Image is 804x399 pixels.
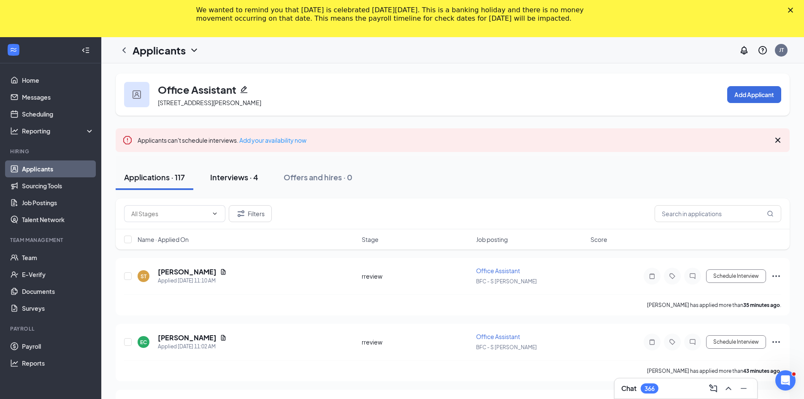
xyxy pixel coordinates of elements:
[667,273,677,280] svg: Tag
[644,385,655,392] div: 366
[196,6,595,23] div: We wanted to remind you that [DATE] is celebrated [DATE][DATE]. This is a banking holiday and the...
[706,335,766,349] button: Schedule Interview
[708,383,718,394] svg: ComposeMessage
[779,46,784,54] div: JT
[771,337,781,347] svg: Ellipses
[22,160,94,177] a: Applicants
[220,334,227,341] svg: Document
[122,135,133,145] svg: Error
[239,136,306,144] a: Add your availability now
[707,382,720,395] button: ComposeMessage
[737,382,750,395] button: Minimize
[133,90,141,99] img: user icon
[743,302,780,308] b: 35 minutes ago
[773,135,783,145] svg: Cross
[131,209,208,218] input: All Stages
[189,45,199,55] svg: ChevronDown
[10,127,19,135] svg: Analysis
[158,267,217,277] h5: [PERSON_NAME]
[22,211,94,228] a: Talent Network
[158,342,227,351] div: Applied [DATE] 11:02 AM
[775,370,796,391] iframe: Intercom live chat
[240,85,248,94] svg: Pencil
[22,283,94,300] a: Documents
[229,205,272,222] button: Filter Filters
[22,177,94,194] a: Sourcing Tools
[743,368,780,374] b: 43 minutes ago
[10,236,92,244] div: Team Management
[476,344,537,350] span: BFC - S [PERSON_NAME]
[81,46,90,54] svg: Collapse
[647,301,781,309] p: [PERSON_NAME] has applied more than .
[788,8,796,13] div: Close
[22,266,94,283] a: E-Verify
[655,205,781,222] input: Search in applications
[739,45,749,55] svg: Notifications
[158,333,217,342] h5: [PERSON_NAME]
[158,277,227,285] div: Applied [DATE] 11:10 AM
[722,382,735,395] button: ChevronUp
[158,82,236,97] h3: Office Assistant
[22,338,94,355] a: Payroll
[590,235,607,244] span: Score
[138,136,306,144] span: Applicants can't schedule interviews.
[706,269,766,283] button: Schedule Interview
[667,339,677,345] svg: Tag
[767,210,774,217] svg: MagnifyingGlass
[758,45,768,55] svg: QuestionInfo
[211,210,218,217] svg: ChevronDown
[476,267,520,274] span: Office Assistant
[647,339,657,345] svg: Note
[476,333,520,340] span: Office Assistant
[739,383,749,394] svg: Minimize
[22,127,95,135] div: Reporting
[647,273,657,280] svg: Note
[10,148,92,155] div: Hiring
[362,272,471,280] div: rreview
[10,325,92,332] div: Payroll
[141,273,146,280] div: ST
[727,86,781,103] button: Add Applicant
[138,235,189,244] span: Name · Applied On
[210,172,258,182] div: Interviews · 4
[140,339,147,346] div: EC
[688,273,698,280] svg: ChatInactive
[723,383,734,394] svg: ChevronUp
[476,235,508,244] span: Job posting
[119,45,129,55] svg: ChevronLeft
[22,194,94,211] a: Job Postings
[476,278,537,285] span: BFC - S [PERSON_NAME]
[621,384,636,393] h3: Chat
[220,269,227,275] svg: Document
[22,72,94,89] a: Home
[688,339,698,345] svg: ChatInactive
[284,172,352,182] div: Offers and hires · 0
[22,355,94,372] a: Reports
[124,172,185,182] div: Applications · 117
[158,99,261,106] span: [STREET_ADDRESS][PERSON_NAME]
[9,46,18,54] svg: WorkstreamLogo
[22,106,94,122] a: Scheduling
[22,89,94,106] a: Messages
[647,367,781,375] p: [PERSON_NAME] has applied more than .
[771,271,781,281] svg: Ellipses
[362,235,379,244] span: Stage
[133,43,186,57] h1: Applicants
[22,300,94,317] a: Surveys
[362,338,471,346] div: rreview
[236,209,246,219] svg: Filter
[22,249,94,266] a: Team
